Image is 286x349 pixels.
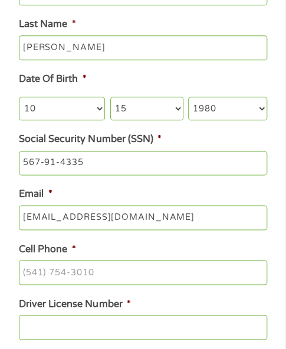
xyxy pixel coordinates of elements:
input: (541) 754-3010 [19,260,267,285]
label: Social Security Number (SSN) [19,133,161,146]
input: john@gmail.com [19,205,267,230]
label: Email [19,188,52,200]
input: 078-05-1120 [19,151,267,176]
input: Smith [19,35,267,60]
label: Driver License Number [19,298,130,310]
label: Cell Phone [19,243,75,255]
label: Last Name [19,18,75,31]
label: Date Of Birth [19,73,86,85]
